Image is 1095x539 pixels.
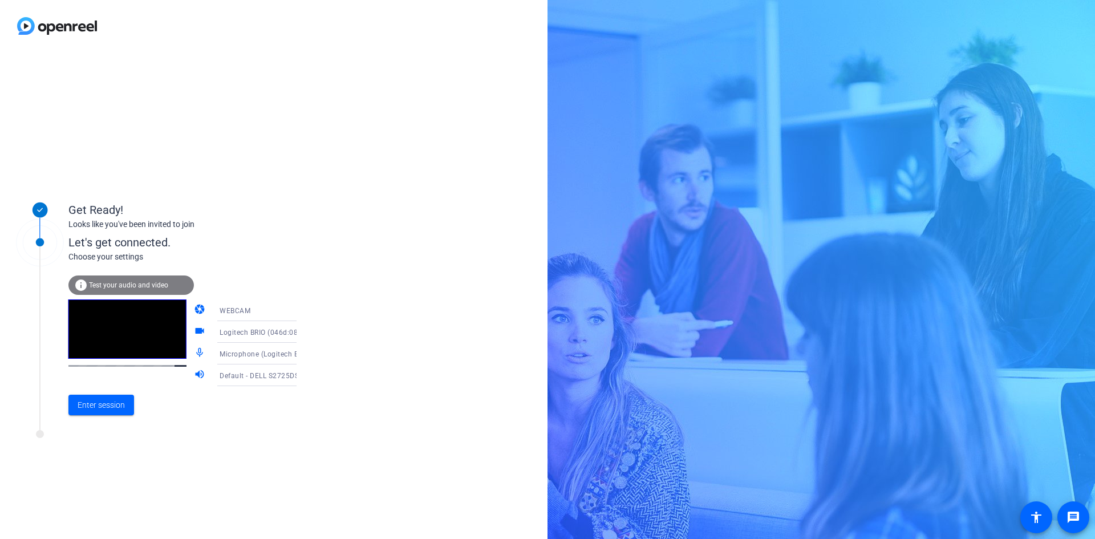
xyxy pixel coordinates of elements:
span: Microphone (Logitech BRIO) [220,349,312,358]
span: WEBCAM [220,307,250,315]
span: Logitech BRIO (046d:085e) [220,327,309,337]
div: Get Ready! [68,201,297,218]
mat-icon: accessibility [1029,510,1043,524]
mat-icon: camera [194,303,208,317]
div: Let's get connected. [68,234,320,251]
mat-icon: volume_up [194,368,208,382]
div: Looks like you've been invited to join [68,218,297,230]
span: Default - DELL S2725DS (HD Audio Driver for Display Audio) [220,371,419,380]
button: Enter session [68,395,134,415]
mat-icon: message [1066,510,1080,524]
div: Choose your settings [68,251,320,263]
mat-icon: info [74,278,88,292]
mat-icon: videocam [194,325,208,339]
span: Test your audio and video [89,281,168,289]
mat-icon: mic_none [194,347,208,360]
span: Enter session [78,399,125,411]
